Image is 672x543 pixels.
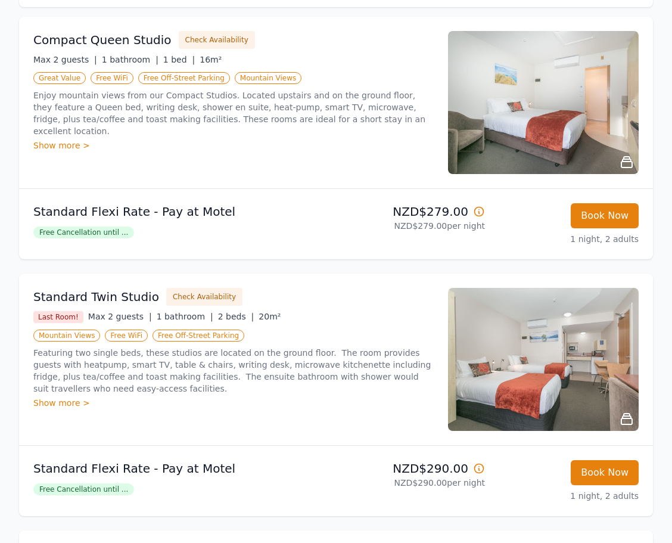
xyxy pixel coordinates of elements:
h3: Standard Twin Studio [33,288,159,305]
span: Free Cancellation until ... [33,483,134,495]
span: Max 2 guests | [33,55,97,64]
p: NZD$290.00 per night [341,477,485,489]
h3: Compact Queen Studio [33,32,172,48]
p: Enjoy mountain views from our Compact Studios. Located upstairs and on the ground floor, they fea... [33,89,434,137]
span: Great Value [33,72,86,84]
span: 1 bathroom | [157,312,213,321]
span: Last Room! [33,311,83,323]
span: Free Cancellation until ... [33,226,134,238]
span: 2 beds | [218,312,254,321]
span: Free Off-Street Parking [153,330,244,342]
button: Check Availability [166,288,242,306]
span: Mountain Views [33,330,100,342]
span: 1 bed | [163,55,195,64]
p: 1 night, 2 adults [494,233,639,245]
span: Free WiFi [91,72,133,84]
div: Show more > [33,397,434,409]
span: Free Off-Street Parking [138,72,230,84]
button: Check Availability [179,31,255,49]
span: Free WiFi [105,330,148,342]
p: NZD$279.00 [341,203,485,220]
button: Book Now [571,203,639,228]
p: NZD$279.00 per night [341,220,485,232]
span: 16m² [200,55,222,64]
p: 1 night, 2 adults [494,490,639,502]
span: Mountain Views [235,72,301,84]
p: NZD$290.00 [341,460,485,477]
button: Book Now [571,460,639,485]
span: 20m² [259,312,281,321]
p: Standard Flexi Rate - Pay at Motel [33,460,331,477]
span: 1 bathroom | [102,55,158,64]
span: Max 2 guests | [88,312,152,321]
p: Standard Flexi Rate - Pay at Motel [33,203,331,220]
div: Show more > [33,139,434,151]
p: Featuring two single beds, these studios are located on the ground floor. The room provides guest... [33,347,434,395]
